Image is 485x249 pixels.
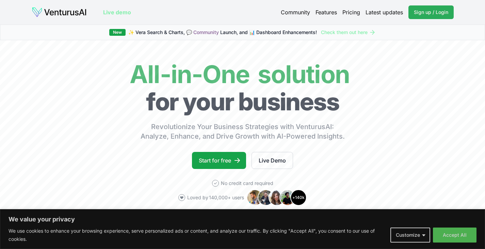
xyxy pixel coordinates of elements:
[128,29,317,36] span: ✨ Vera Search & Charts, 💬 Launch, and 📊 Dashboard Enhancements!
[342,8,360,16] a: Pricing
[433,228,476,243] button: Accept All
[279,189,296,206] img: Avatar 4
[252,152,293,169] a: Live Demo
[247,189,263,206] img: Avatar 1
[103,8,131,16] a: Live demo
[414,9,448,16] span: Sign up / Login
[9,227,385,243] p: We use cookies to enhance your browsing experience, serve personalized ads or content, and analyz...
[366,8,403,16] a: Latest updates
[32,7,87,18] img: logo
[193,29,219,35] a: Community
[258,189,274,206] img: Avatar 2
[9,215,476,223] p: We value your privacy
[109,29,126,36] div: New
[269,189,285,206] img: Avatar 3
[192,152,246,169] a: Start for free
[281,8,310,16] a: Community
[316,8,337,16] a: Features
[390,228,430,243] button: Customize
[321,29,376,36] a: Check them out here
[408,5,454,19] a: Sign up / Login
